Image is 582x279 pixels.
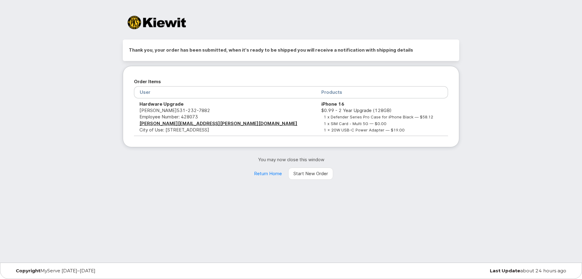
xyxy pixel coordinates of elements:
td: $0.99 - 2 Year Upgrade (128GB) [316,98,448,136]
th: Products [316,86,448,98]
div: MyServe [DATE]–[DATE] [11,268,198,273]
p: You may now close this window [123,156,459,163]
strong: Hardware Upgrade [139,101,184,107]
small: 1 x Defender Series Pro Case for iPhone Black — $58.12 [324,114,433,119]
small: 1 x 20W USB-C Power Adapter — $19.00 [324,128,405,132]
img: Kiewit Corporation [128,16,186,29]
td: [PERSON_NAME] City of Use: [STREET_ADDRESS] [134,98,316,136]
span: 531 [177,107,210,113]
span: Employee Number: 428073 [139,114,198,120]
a: Start New Order [288,168,333,180]
small: 1 x SIM Card - Multi 5G — $0.00 [324,121,386,126]
strong: Copyright [16,268,40,274]
strong: Last Update [490,268,520,274]
strong: iPhone 16 [321,101,344,107]
span: 7882 [197,107,210,113]
a: Return Home [249,168,287,180]
a: [PERSON_NAME][EMAIL_ADDRESS][PERSON_NAME][DOMAIN_NAME] [139,121,297,126]
h2: Order Items [134,77,448,86]
span: 232 [186,107,197,113]
h2: Thank you, your order has been submitted, when it's ready to be shipped you will receive a notifi... [129,46,453,55]
div: about 24 hours ago [384,268,571,273]
th: User [134,86,316,98]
